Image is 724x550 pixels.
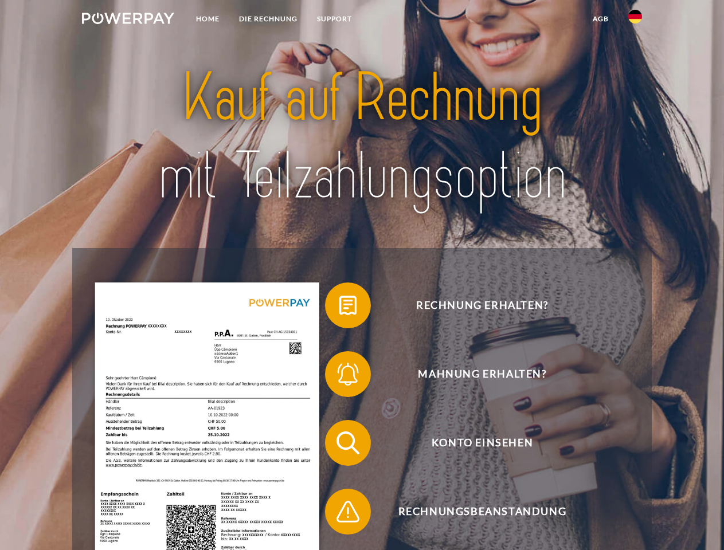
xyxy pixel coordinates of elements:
img: qb_search.svg [334,429,362,457]
a: DIE RECHNUNG [229,9,307,29]
a: agb [583,9,619,29]
button: Mahnung erhalten? [325,351,623,397]
img: qb_bell.svg [334,360,362,388]
img: qb_bill.svg [334,291,362,320]
button: Rechnungsbeanstandung [325,489,623,535]
button: Rechnung erhalten? [325,282,623,328]
a: Home [186,9,229,29]
span: Rechnung erhalten? [342,282,623,328]
a: SUPPORT [307,9,362,29]
span: Konto einsehen [342,420,623,466]
img: de [628,10,642,23]
img: qb_warning.svg [334,497,362,526]
button: Konto einsehen [325,420,623,466]
img: title-powerpay_de.svg [109,55,615,219]
span: Rechnungsbeanstandung [342,489,623,535]
span: Mahnung erhalten? [342,351,623,397]
img: logo-powerpay-white.svg [82,13,174,24]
